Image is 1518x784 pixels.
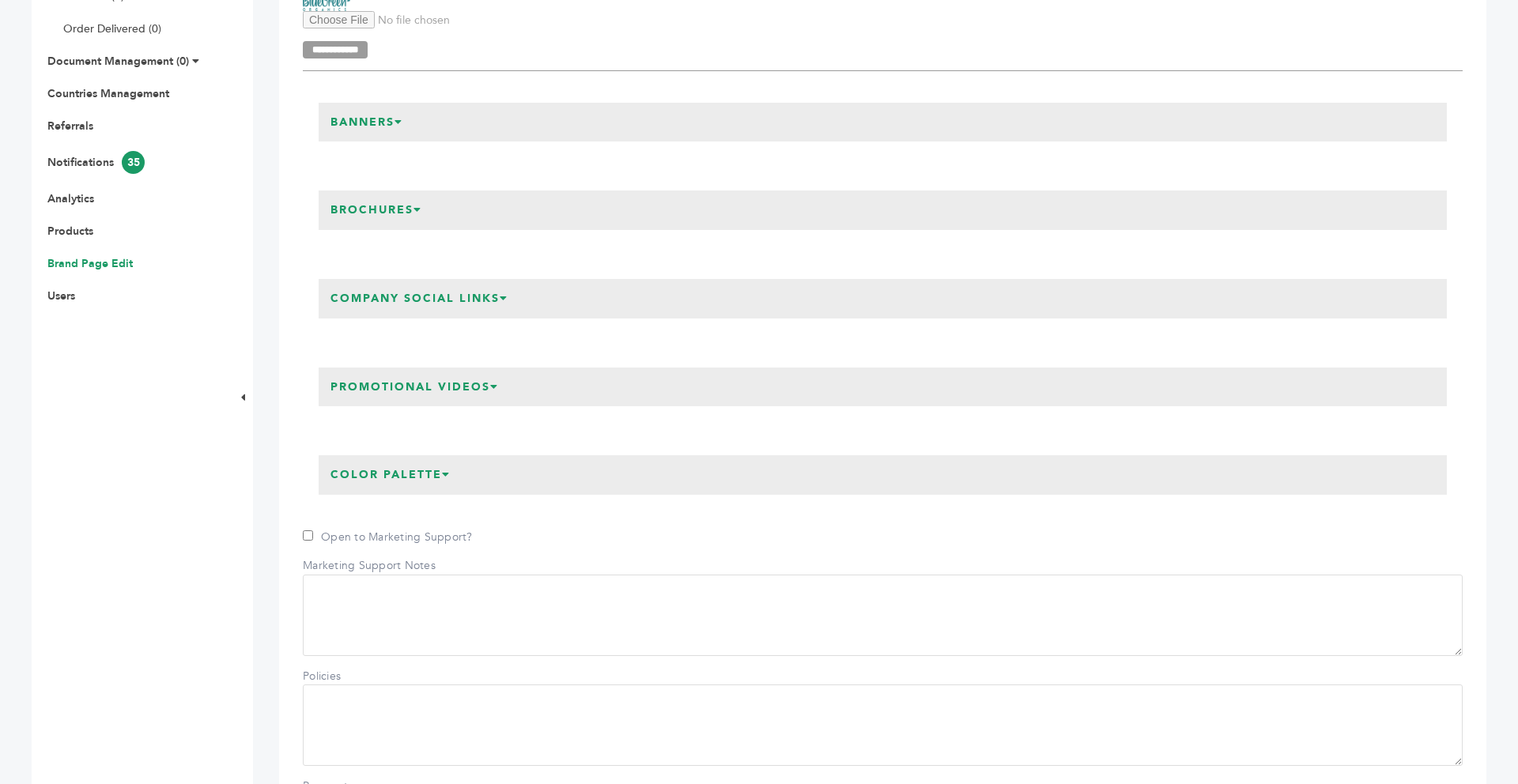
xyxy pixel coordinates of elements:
a: Analytics [47,191,94,206]
h3: Brochures [319,190,434,230]
a: Notifications35 [47,155,145,170]
a: Referrals [47,119,93,134]
h3: Banners [319,103,415,142]
input: Open to Marketing Support? [303,530,313,541]
span: 35 [122,151,145,174]
a: Document Management (0) [47,54,189,69]
label: Open to Marketing Support? [303,530,473,545]
a: Users [47,288,75,303]
h3: Promotional Videos [319,367,511,407]
h3: Color Palette [319,455,463,495]
h3: Company Social Links [319,279,520,318]
label: Policies [303,669,413,684]
a: Brand Page Edit [47,256,133,271]
label: Marketing Support Notes [303,558,436,574]
a: Order Delivered (0) [63,21,161,36]
a: Countries Management [47,86,169,101]
a: Products [47,224,93,239]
